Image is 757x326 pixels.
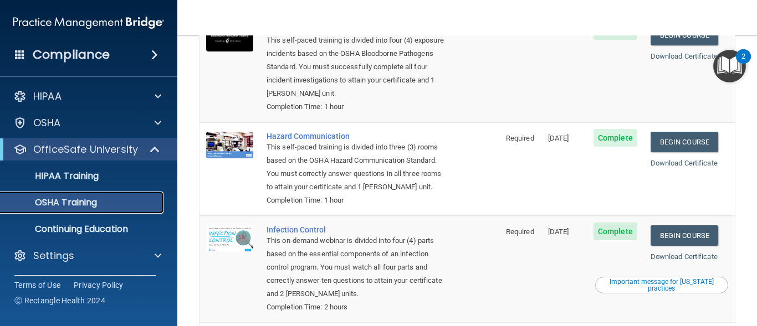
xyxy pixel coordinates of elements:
img: PMB logo [13,12,164,34]
p: OfficeSafe University [33,143,138,156]
a: Hazard Communication [267,132,444,141]
a: Privacy Policy [74,280,124,291]
a: Download Certificate [651,252,718,261]
a: OSHA [13,116,161,130]
a: HIPAA [13,90,161,103]
div: 2 [741,56,745,71]
a: Infection Control [267,225,444,234]
div: Completion Time: 1 hour [267,194,444,207]
a: Begin Course [651,225,718,246]
a: Settings [13,249,161,262]
div: This self-paced training is divided into three (3) rooms based on the OSHA Hazard Communication S... [267,141,444,194]
a: OfficeSafe University [13,143,161,156]
p: OSHA Training [7,197,97,208]
p: HIPAA [33,90,62,103]
div: Important message for [US_STATE] practices [597,278,727,292]
a: Begin Course [651,25,718,45]
span: [DATE] [548,227,569,236]
div: Completion Time: 2 hours [267,301,444,314]
p: Continuing Education [7,224,158,235]
p: HIPAA Training [7,170,99,182]
p: OSHA [33,116,61,130]
a: Download Certificate [651,159,718,167]
h4: Compliance [33,47,110,63]
div: This self-paced training is divided into four (4) exposure incidents based on the OSHA Bloodborne... [267,34,444,100]
button: Read this if you are a dental practitioner in the state of CA [595,277,728,293]
p: Settings [33,249,74,262]
span: Complete [594,222,637,240]
span: Required [506,134,534,142]
button: Open Resource Center, 2 new notifications [713,50,746,82]
a: Terms of Use [14,280,60,291]
span: [DATE] [548,134,569,142]
a: Download Certificate [651,52,718,60]
div: Completion Time: 1 hour [267,100,444,113]
iframe: Drift Widget Chat Controller [702,250,744,292]
div: This on-demand webinar is divided into four (4) parts based on the essential components of an inf... [267,234,444,301]
span: Complete [594,129,637,147]
a: Begin Course [651,132,718,152]
span: Required [506,27,534,35]
span: Ⓒ Rectangle Health 2024 [14,295,105,306]
span: [DATE] [548,27,569,35]
span: Required [506,227,534,236]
